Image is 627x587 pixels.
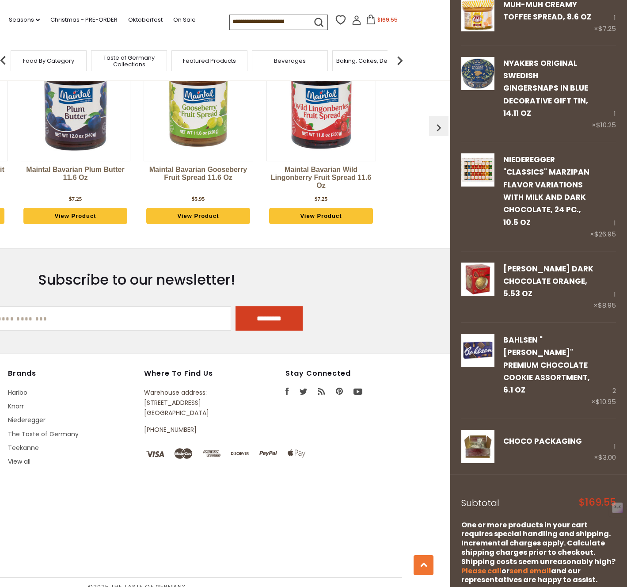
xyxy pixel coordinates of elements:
div: $7.25 [315,194,327,203]
span: $3.00 [598,453,616,462]
a: send email [509,566,551,576]
div: 1 × [590,153,616,240]
p: [PHONE_NUMBER] [144,425,245,435]
a: Nyakers Original Swedish Gingersnaps in Blue Decorative Gift Tin, 14.11 oz [503,58,588,118]
a: View all [8,457,30,466]
a: The Taste of Germany [8,430,79,438]
img: Bahlsen Liesoelotte Premium Chocolate Cookie Assortment [461,334,494,367]
a: Maintal Bavarian Wild Lingonberry Fruit Spread 11.6 oz [266,166,376,192]
a: Food By Category [23,57,74,64]
div: $7.25 [69,194,82,203]
a: Nyakers Original Swedish Gingersnaps in Blue Decorative Gift Tin, 14.11 oz [461,57,494,131]
a: Knorr [8,402,24,411]
div: 1 × [594,430,616,463]
span: $26.95 [594,229,616,239]
a: CHOCO Packaging [503,436,582,446]
div: $5.95 [192,194,205,203]
img: Maintal Bavarian Plum Butter 11.6 oz [21,45,130,154]
img: Maintal Bavarian Wild Lingonberry Fruit Spread 11.6 oz [267,45,376,154]
img: previous arrow [432,121,446,135]
img: Terry's Dark Chocolate Orange, 5.53 oz [461,263,494,296]
a: Seasons [9,15,40,25]
a: Terry's Dark Chocolate Orange, 5.53 oz [461,263,494,312]
a: Christmas - PRE-ORDER [50,15,118,25]
span: $169.55 [579,498,616,507]
a: Teekanne [8,443,39,452]
a: Beverages [274,57,306,64]
a: Niederegger [8,415,46,424]
a: On Sale [173,15,196,25]
img: next arrow [391,52,409,69]
h4: Where to find us [144,369,245,378]
a: Maintal Bavarian Plum Butter 11.6 oz [21,166,130,192]
div: 1 × [592,57,616,131]
span: $7.25 [598,24,616,33]
h4: Stay Connected [285,369,402,378]
a: Niederegger "Classics" Marzipan Flavor Variations With Milk and Dark Chocolate, 24 pc., 10.5 oz [461,153,494,240]
img: CHOCO Packaging [461,430,494,463]
div: One or more products in your cart requires special handling and shipping. Incremental charges app... [461,521,616,585]
button: $169.55 [363,15,401,28]
a: Please call [461,566,502,576]
a: Oktoberfest [128,15,163,25]
a: Maintal Bavarian Gooseberry Fruit Spread 11.6 oz [144,166,253,192]
a: Bahlsen "[PERSON_NAME]" Premium Chocolate Cookie Assortment, 6.1 oz [503,335,590,395]
span: $8.95 [598,301,616,310]
h4: Brands [8,369,135,378]
img: Maintal Bavarian Gooseberry Fruit Spread 11.6 oz [144,45,253,154]
a: Taste of Germany Collections [94,54,164,68]
span: $10.25 [596,120,616,130]
a: Featured Products [183,57,236,64]
img: Niederegger "Classics" Marzipan Flavor Variations With Milk and Dark Chocolate, 24 pc., 10.5 oz [461,153,494,187]
a: Baking, Cakes, Desserts [336,57,405,64]
a: View Product [269,208,373,225]
a: View Product [146,208,251,225]
img: Nyakers Original Swedish Gingersnaps in Blue Decorative Gift Tin, 14.11 oz [461,57,494,90]
p: Warehouse address: [STREET_ADDRESS] [GEOGRAPHIC_DATA] [144,388,245,419]
span: $10.95 [596,397,616,406]
div: 2 × [591,334,616,408]
span: $169.55 [377,16,398,23]
span: Subtotal [461,497,499,509]
a: Haribo [8,388,27,397]
a: View Product [23,208,128,225]
a: Bahlsen Liesoelotte Premium Chocolate Cookie Assortment [461,334,494,408]
div: 1 × [593,263,616,312]
a: [PERSON_NAME] Dark Chocolate Orange, 5.53 oz [503,263,593,299]
a: Niederegger "Classics" Marzipan Flavor Variations With Milk and Dark Chocolate, 24 pc., 10.5 oz [503,154,589,228]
